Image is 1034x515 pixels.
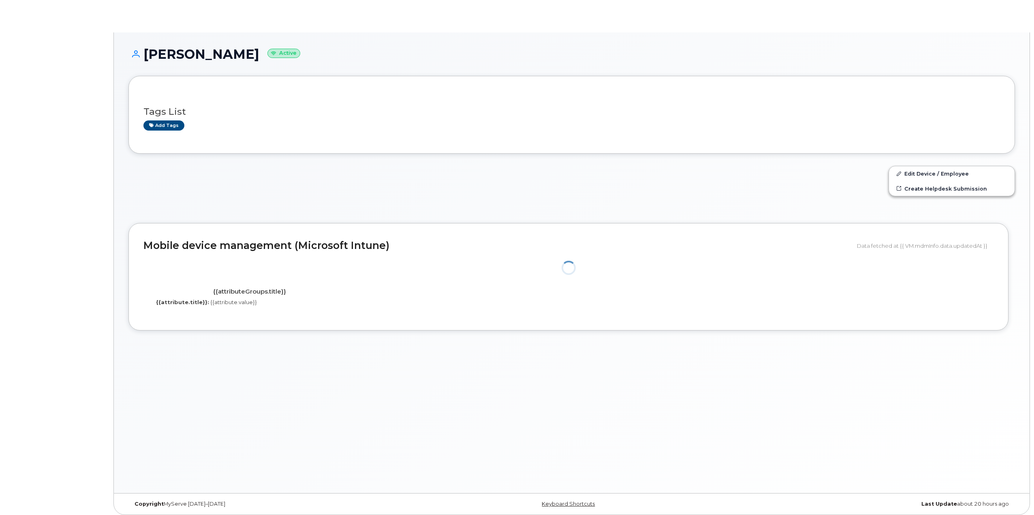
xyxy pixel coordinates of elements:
[156,298,209,306] label: {{attribute.title}}:
[921,501,957,507] strong: Last Update
[720,501,1015,507] div: about 20 hours ago
[128,47,1015,61] h1: [PERSON_NAME]
[143,120,184,131] a: Add tags
[143,240,851,251] h2: Mobile device management (Microsoft Intune)
[857,238,993,253] div: Data fetched at {{ VM.mdmInfo.data.updatedAt }}
[135,501,164,507] strong: Copyright
[128,501,424,507] div: MyServe [DATE]–[DATE]
[143,107,1000,117] h3: Tags List
[542,501,595,507] a: Keyboard Shortcuts
[267,49,300,58] small: Active
[889,166,1015,181] a: Edit Device / Employee
[210,299,257,305] span: {{attribute.value}}
[889,181,1015,196] a: Create Helpdesk Submission
[150,288,350,295] h4: {{attributeGroups.title}}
